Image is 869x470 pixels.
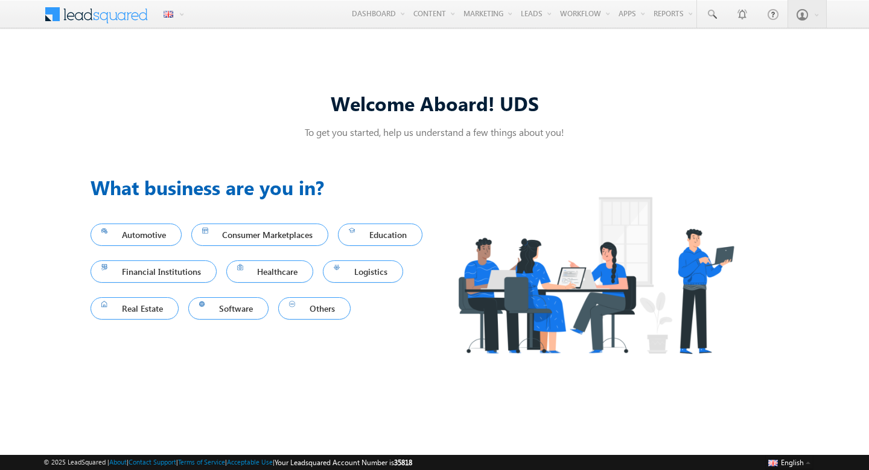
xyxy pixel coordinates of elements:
img: Industry.png [434,173,757,378]
p: To get you started, help us understand a few things about you! [91,126,778,138]
span: Others [289,300,340,317]
span: 35818 [394,458,412,467]
span: Education [349,227,412,243]
span: Financial Institutions [101,263,206,280]
div: Welcome Aboard! UDS [91,90,778,116]
a: About [109,458,127,466]
span: Real Estate [101,300,168,317]
span: Your Leadsquared Account Number is [275,458,412,467]
span: English [781,458,804,467]
a: Contact Support [129,458,176,466]
span: Logistics [334,263,392,280]
span: Software [199,300,258,317]
span: Consumer Marketplaces [202,227,318,243]
a: Acceptable Use [227,458,273,466]
span: © 2025 LeadSquared | | | | | [43,457,412,468]
button: English [765,455,813,469]
a: Terms of Service [178,458,225,466]
h3: What business are you in? [91,173,434,202]
span: Healthcare [237,263,303,280]
span: Automotive [101,227,171,243]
